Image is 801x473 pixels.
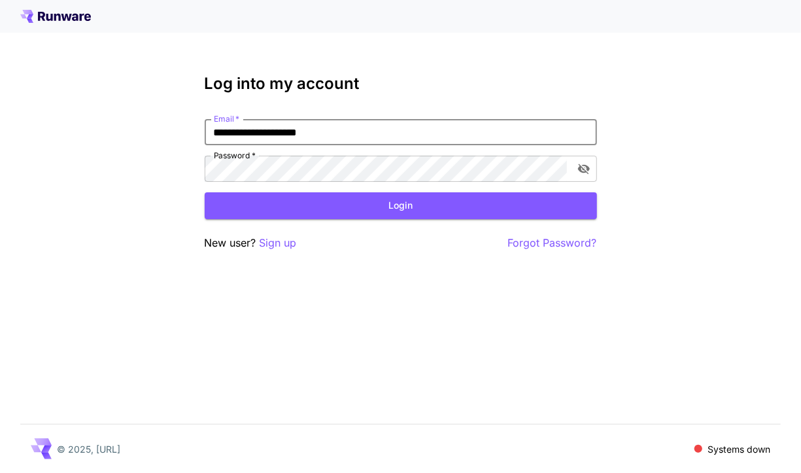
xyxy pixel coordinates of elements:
[572,157,596,181] button: toggle password visibility
[260,235,297,251] button: Sign up
[707,442,770,456] p: Systems down
[508,235,597,251] button: Forgot Password?
[214,150,256,161] label: Password
[205,235,297,251] p: New user?
[57,442,120,456] p: © 2025, [URL]
[205,75,597,93] h3: Log into my account
[214,113,239,124] label: Email
[205,192,597,219] button: Login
